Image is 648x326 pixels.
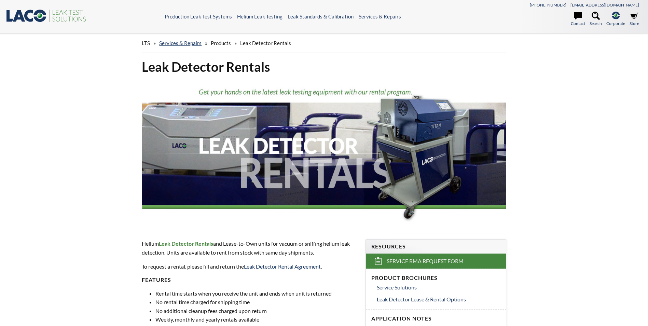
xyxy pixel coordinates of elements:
[244,263,321,270] a: Leak Detector Rental Agreement
[630,12,639,27] a: Store
[159,40,202,46] a: Services & Repairs
[142,262,357,271] p: To request a rental, please fill and return the .
[571,12,585,27] a: Contact
[165,13,232,19] a: Production Leak Test Systems
[142,40,150,46] span: LTS
[159,240,213,247] strong: Leak Detector Rentals
[377,295,500,304] a: Leak Detector Lease & Rental Options
[530,2,566,8] a: [PHONE_NUMBER]
[142,33,506,53] div: » » »
[606,20,625,27] span: Corporate
[240,40,291,46] span: Leak Detector Rentals
[377,284,417,290] span: Service Solutions
[237,13,282,19] a: Helium Leak Testing
[155,307,357,315] li: No additional cleanup fees charged upon return
[377,296,466,302] span: Leak Detector Lease & Rental Options
[142,58,506,75] h1: Leak Detector Rentals
[371,274,500,282] h4: Product Brochures
[142,81,506,227] img: Leak Detector Rentals header
[155,315,357,324] li: Weekly, monthly and yearly rentals available
[377,283,500,292] a: Service Solutions
[142,276,171,283] strong: Features
[155,289,357,298] li: Rental time starts when you receive the unit and ends when unit is returned
[371,315,500,322] h4: Application Notes
[211,40,231,46] span: Products
[590,12,602,27] a: Search
[142,239,357,257] p: Helium and Lease-to-Own units for vacuum or sniffing helium leak detection. Units are available t...
[387,258,464,265] span: Service RMA Request Form
[371,243,500,250] h4: Resources
[359,13,401,19] a: Services & Repairs
[366,254,506,269] a: Service RMA Request Form
[570,2,639,8] a: [EMAIL_ADDRESS][DOMAIN_NAME]
[155,298,357,307] li: No rental time charged for shipping time
[288,13,354,19] a: Leak Standards & Calibration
